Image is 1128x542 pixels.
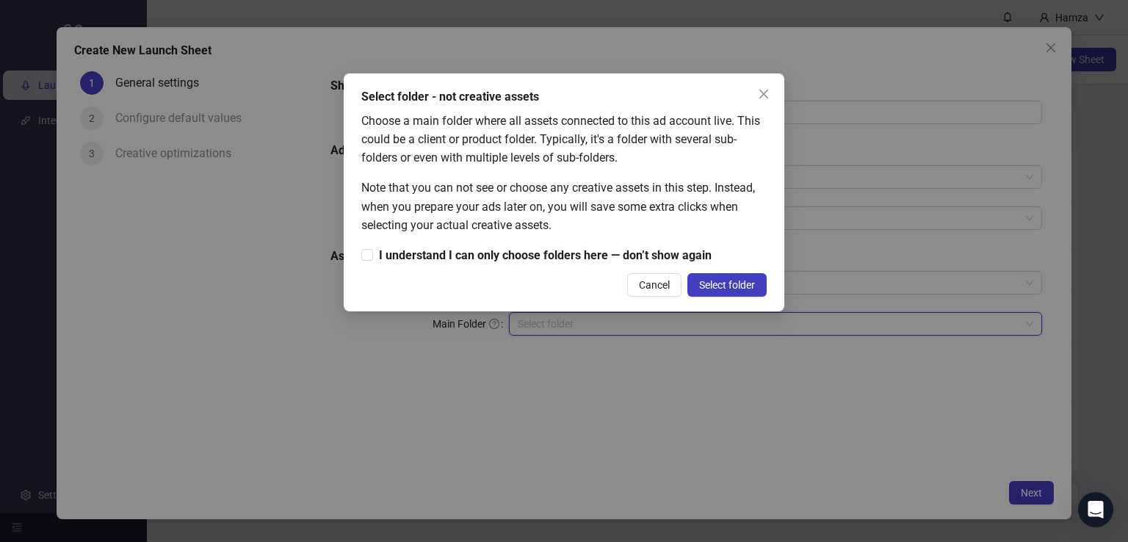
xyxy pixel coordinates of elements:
div: Note that you can not see or choose any creative assets in this step. Instead, when you prepare y... [361,178,767,234]
button: Close [752,82,775,106]
button: Cancel [627,273,681,297]
span: close [758,88,770,100]
button: Select folder [687,273,767,297]
div: Open Intercom Messenger [1078,492,1113,527]
div: Select folder - not creative assets [361,88,767,106]
span: I understand I can only choose folders here — don’t show again [373,246,717,264]
span: Select folder [699,279,755,291]
div: Choose a main folder where all assets connected to this ad account live. This could be a client o... [361,112,767,167]
span: Cancel [639,279,670,291]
